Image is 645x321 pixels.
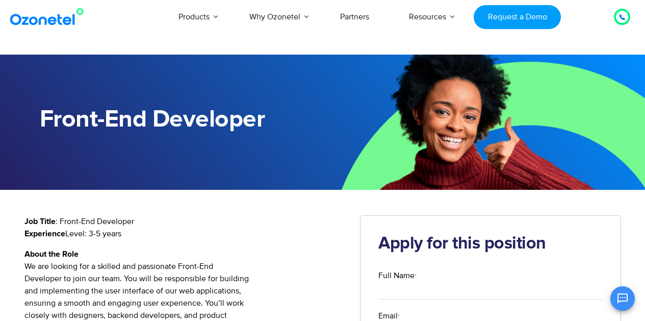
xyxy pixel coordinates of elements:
label: Full Name [378,269,603,282]
button: Open chat [610,286,635,311]
a: Request a Demo [474,5,561,29]
strong: About the Role [24,250,79,258]
h2: Apply for this position [378,234,603,254]
strong: Experience [24,230,65,238]
strong: Job Title [24,217,56,226]
h1: Front-End Developer [40,106,323,134]
p: : Front-End Developer Level: 3-5 years [24,215,345,240]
